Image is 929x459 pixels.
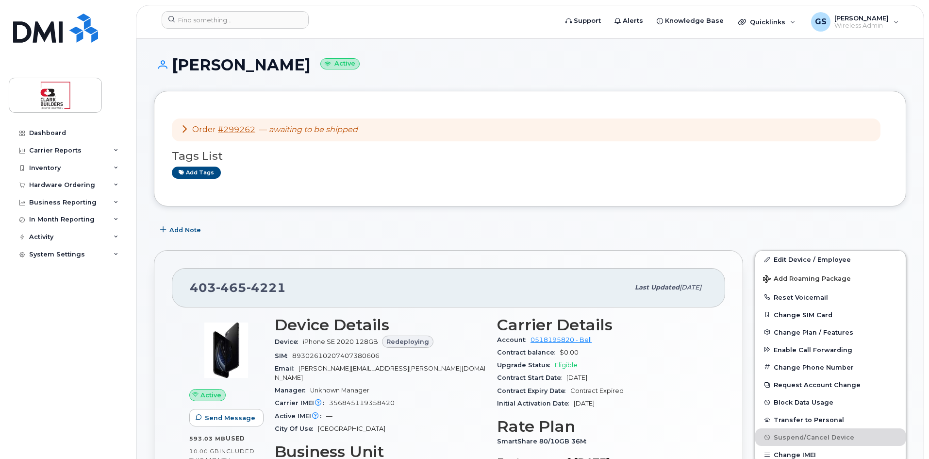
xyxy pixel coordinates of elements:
[310,387,369,394] span: Unknown Manager
[192,125,216,134] span: Order
[275,365,299,372] span: Email
[197,321,255,379] img: image20231002-3703462-2fle3a.jpeg
[154,221,209,238] button: Add Note
[275,352,292,359] span: SIM
[887,417,922,452] iframe: Messenger Launcher
[169,225,201,235] span: Add Note
[189,435,226,442] span: 593.03 MB
[497,418,708,435] h3: Rate Plan
[755,323,906,341] button: Change Plan / Features
[320,58,360,69] small: Active
[497,400,574,407] span: Initial Activation Date
[205,413,255,423] span: Send Message
[247,280,286,295] span: 4221
[774,434,854,441] span: Suspend/Cancel Device
[755,376,906,393] button: Request Account Change
[216,280,247,295] span: 465
[755,251,906,268] a: Edit Device / Employee
[275,399,329,407] span: Carrier IMEI
[635,284,680,291] span: Last updated
[218,125,255,134] a: #299262
[386,337,429,346] span: Redeploying
[275,338,303,345] span: Device
[497,316,708,334] h3: Carrier Details
[189,409,264,426] button: Send Message
[774,346,852,353] span: Enable Call Forwarding
[755,289,906,306] button: Reset Voicemail
[763,275,851,284] span: Add Roaming Package
[497,387,570,394] span: Contract Expiry Date
[189,448,219,455] span: 10.00 GB
[497,361,555,369] span: Upgrade Status
[755,268,906,288] button: Add Roaming Package
[275,365,485,381] span: [PERSON_NAME][EMAIL_ADDRESS][PERSON_NAME][DOMAIN_NAME]
[326,412,332,420] span: —
[497,336,531,343] span: Account
[259,125,358,134] span: —
[172,150,888,162] h3: Tags List
[226,435,245,442] span: used
[200,391,221,400] span: Active
[172,167,221,179] a: Add tags
[303,338,378,345] span: iPhone SE 2020 128GB
[566,374,587,381] span: [DATE]
[531,336,592,343] a: 0518195820 - Bell
[497,374,566,381] span: Contract Start Date
[774,328,853,336] span: Change Plan / Features
[497,349,560,356] span: Contract balance
[755,306,906,323] button: Change SIM Card
[497,438,591,445] span: SmartShare 80/10GB 36M
[680,284,701,291] span: [DATE]
[755,341,906,358] button: Enable Call Forwarding
[275,425,318,432] span: City Of Use
[755,393,906,411] button: Block Data Usage
[292,352,380,359] span: 89302610207407380606
[555,361,578,369] span: Eligible
[570,387,624,394] span: Contract Expired
[755,358,906,376] button: Change Phone Number
[190,280,286,295] span: 403
[574,400,595,407] span: [DATE]
[154,56,906,73] h1: [PERSON_NAME]
[560,349,579,356] span: $0.00
[318,425,385,432] span: [GEOGRAPHIC_DATA]
[275,316,485,334] h3: Device Details
[269,125,358,134] em: awaiting to be shipped
[275,387,310,394] span: Manager
[275,412,326,420] span: Active IMEI
[755,428,906,446] button: Suspend/Cancel Device
[755,411,906,428] button: Transfer to Personal
[329,399,395,407] span: 356845119358420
